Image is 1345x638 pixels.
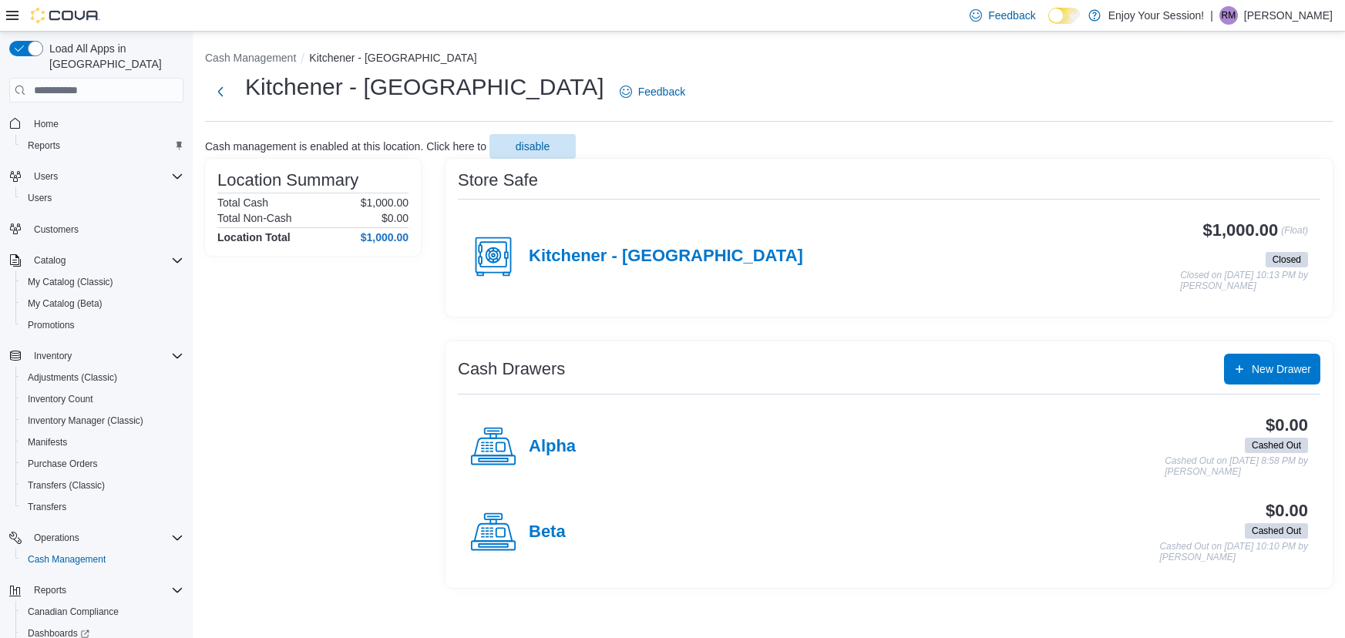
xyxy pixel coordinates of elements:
[28,529,86,547] button: Operations
[22,550,183,569] span: Cash Management
[1180,270,1308,291] p: Closed on [DATE] 10:13 PM by [PERSON_NAME]
[15,135,190,156] button: Reports
[1266,252,1308,267] span: Closed
[28,220,85,239] a: Customers
[205,50,1333,69] nav: An example of EuiBreadcrumbs
[22,390,183,408] span: Inventory Count
[15,187,190,209] button: Users
[34,223,79,236] span: Customers
[15,549,190,570] button: Cash Management
[15,271,190,293] button: My Catalog (Classic)
[22,189,58,207] a: Users
[34,254,66,267] span: Catalog
[1222,6,1236,25] span: RM
[28,371,117,384] span: Adjustments (Classic)
[1165,456,1308,477] p: Cashed Out on [DATE] 8:58 PM by [PERSON_NAME]
[1210,6,1213,25] p: |
[28,581,183,599] span: Reports
[15,388,190,410] button: Inventory Count
[28,319,75,331] span: Promotions
[28,529,183,547] span: Operations
[15,367,190,388] button: Adjustments (Classic)
[1224,354,1320,384] button: New Drawer
[205,52,296,64] button: Cash Management
[28,415,143,427] span: Inventory Manager (Classic)
[34,532,79,544] span: Operations
[15,314,190,336] button: Promotions
[22,455,183,473] span: Purchase Orders
[22,476,183,495] span: Transfers (Classic)
[22,273,119,291] a: My Catalog (Classic)
[361,196,409,209] p: $1,000.00
[3,527,190,549] button: Operations
[3,112,190,134] button: Home
[3,218,190,240] button: Customers
[22,433,183,452] span: Manifests
[28,276,113,288] span: My Catalog (Classic)
[1245,523,1308,539] span: Cashed Out
[22,136,183,155] span: Reports
[15,293,190,314] button: My Catalog (Beta)
[28,501,66,513] span: Transfers
[22,411,183,430] span: Inventory Manager (Classic)
[28,581,72,599] button: Reports
[361,231,409,243] h4: $1,000.00
[15,601,190,623] button: Canadian Compliance
[458,171,538,190] h3: Store Safe
[28,251,183,270] span: Catalog
[22,476,111,495] a: Transfers (Classic)
[28,347,78,365] button: Inventory
[1048,24,1049,25] span: Dark Mode
[15,453,190,475] button: Purchase Orders
[34,584,66,596] span: Reports
[15,410,190,431] button: Inventory Manager (Classic)
[28,113,183,133] span: Home
[1281,221,1308,249] p: (Float)
[614,76,691,107] a: Feedback
[43,41,183,72] span: Load All Apps in [GEOGRAPHIC_DATA]
[529,437,576,457] h4: Alpha
[22,390,99,408] a: Inventory Count
[15,431,190,453] button: Manifests
[1159,542,1308,562] p: Cashed Out on [DATE] 10:10 PM by [PERSON_NAME]
[638,84,685,99] span: Feedback
[1266,416,1308,435] h3: $0.00
[28,192,52,204] span: Users
[22,294,183,313] span: My Catalog (Beta)
[28,347,183,365] span: Inventory
[205,140,486,153] p: Cash management is enabled at this location. Click here to
[28,393,93,405] span: Inventory Count
[217,212,292,224] h6: Total Non-Cash
[28,606,119,618] span: Canadian Compliance
[1219,6,1238,25] div: Rahil Mansuri
[3,345,190,367] button: Inventory
[22,550,112,569] a: Cash Management
[1203,221,1279,240] h3: $1,000.00
[31,8,100,23] img: Cova
[34,118,59,130] span: Home
[1245,438,1308,453] span: Cashed Out
[22,498,72,516] a: Transfers
[529,522,566,542] h4: Beta
[15,496,190,518] button: Transfers
[34,350,72,362] span: Inventory
[34,170,58,183] span: Users
[1252,361,1311,377] span: New Drawer
[22,368,183,387] span: Adjustments (Classic)
[217,231,291,243] h4: Location Total
[1273,253,1301,267] span: Closed
[3,579,190,601] button: Reports
[516,139,550,154] span: disable
[22,603,125,621] a: Canadian Compliance
[217,196,268,209] h6: Total Cash
[1252,438,1301,452] span: Cashed Out
[3,250,190,271] button: Catalog
[22,498,183,516] span: Transfers
[22,136,66,155] a: Reports
[1048,8,1081,24] input: Dark Mode
[22,294,109,313] a: My Catalog (Beta)
[1244,6,1333,25] p: [PERSON_NAME]
[22,603,183,621] span: Canadian Compliance
[22,411,150,430] a: Inventory Manager (Classic)
[245,72,604,102] h1: Kitchener - [GEOGRAPHIC_DATA]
